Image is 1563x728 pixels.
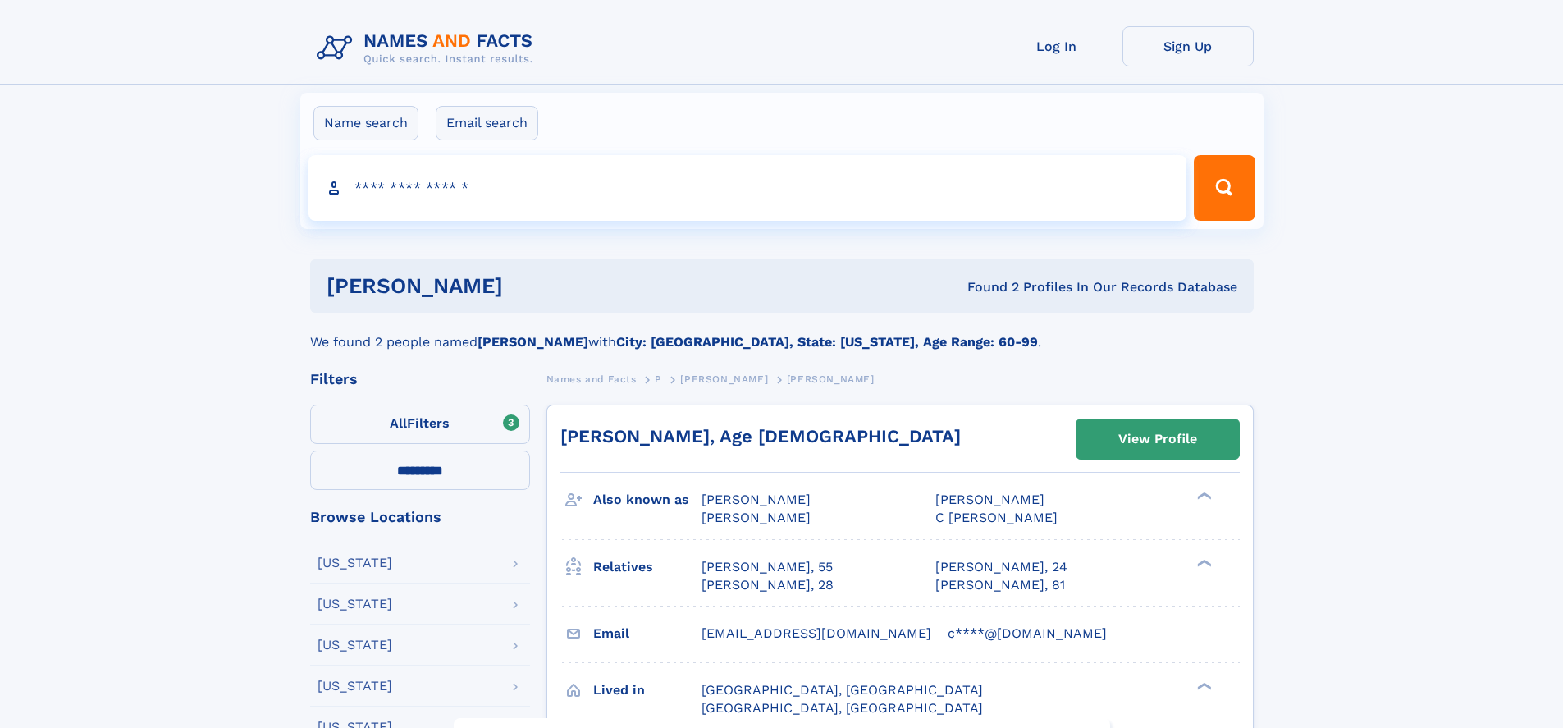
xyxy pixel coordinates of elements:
[991,26,1122,66] a: Log In
[680,369,768,389] a: [PERSON_NAME]
[655,369,662,389] a: P
[935,558,1067,576] a: [PERSON_NAME], 24
[593,620,702,648] h3: Email
[593,553,702,581] h3: Relatives
[1194,155,1255,221] button: Search Button
[308,155,1187,221] input: search input
[1193,557,1213,568] div: ❯
[593,486,702,514] h3: Also known as
[310,313,1254,352] div: We found 2 people named with .
[1193,680,1213,691] div: ❯
[310,372,530,387] div: Filters
[318,639,392,652] div: [US_STATE]
[616,334,1038,350] b: City: [GEOGRAPHIC_DATA], State: [US_STATE], Age Range: 60-99
[310,405,530,444] label: Filters
[1122,26,1254,66] a: Sign Up
[310,510,530,524] div: Browse Locations
[546,369,637,389] a: Names and Facts
[935,576,1065,594] a: [PERSON_NAME], 81
[390,415,407,431] span: All
[1118,420,1197,458] div: View Profile
[680,373,768,385] span: [PERSON_NAME]
[787,373,875,385] span: [PERSON_NAME]
[310,26,546,71] img: Logo Names and Facts
[702,682,983,698] span: [GEOGRAPHIC_DATA], [GEOGRAPHIC_DATA]
[702,700,983,716] span: [GEOGRAPHIC_DATA], [GEOGRAPHIC_DATA]
[327,276,735,296] h1: [PERSON_NAME]
[702,576,834,594] a: [PERSON_NAME], 28
[478,334,588,350] b: [PERSON_NAME]
[593,676,702,704] h3: Lived in
[318,598,392,611] div: [US_STATE]
[702,510,811,525] span: [PERSON_NAME]
[702,492,811,507] span: [PERSON_NAME]
[1193,491,1213,501] div: ❯
[313,106,418,140] label: Name search
[702,558,833,576] a: [PERSON_NAME], 55
[655,373,662,385] span: P
[935,492,1044,507] span: [PERSON_NAME]
[436,106,538,140] label: Email search
[1076,419,1239,459] a: View Profile
[560,426,961,446] a: [PERSON_NAME], Age [DEMOGRAPHIC_DATA]
[735,278,1237,296] div: Found 2 Profiles In Our Records Database
[318,680,392,693] div: [US_STATE]
[702,625,931,641] span: [EMAIL_ADDRESS][DOMAIN_NAME]
[318,556,392,570] div: [US_STATE]
[935,510,1058,525] span: C [PERSON_NAME]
